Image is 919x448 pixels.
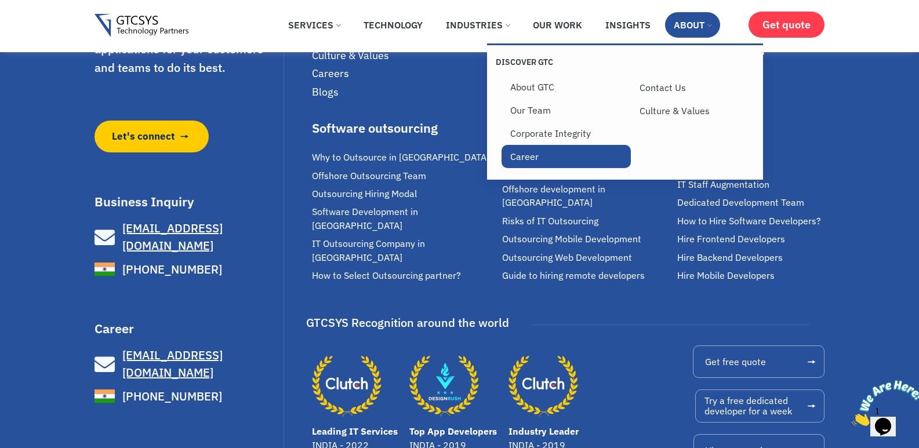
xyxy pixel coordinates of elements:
[312,85,339,99] span: Blogs
[312,67,349,80] span: Careers
[677,269,831,282] a: Hire Mobile Developers
[312,151,494,164] span: Why to Outsource in [GEOGRAPHIC_DATA]?
[312,85,490,99] a: Blogs
[677,251,783,264] span: Hire Backend Developers
[631,99,760,122] a: Culture & Values
[677,214,831,228] a: How to Hire Software Developers?
[112,129,175,144] span: Let's connect
[705,357,766,366] span: Get free quote
[496,57,625,67] p: Discover GTC
[631,76,760,99] a: Contact Us
[119,261,222,278] span: [PHONE_NUMBER]
[312,425,398,437] a: Leading IT Services
[355,12,431,38] a: Technology
[312,269,461,282] span: How to Select Outsourcing partner?
[437,12,518,38] a: Industries
[312,169,496,183] a: Offshore Outsourcing Team
[502,214,671,228] a: Risks of IT Outsourcing
[312,49,490,62] a: Culture & Values
[95,220,281,254] a: [EMAIL_ADDRESS][DOMAIN_NAME]
[312,351,382,421] a: Leading IT Services
[312,269,496,282] a: How to Select Outsourcing partner?
[95,322,281,335] h3: Career
[312,122,496,134] div: Software outsourcing
[122,347,223,380] span: [EMAIL_ADDRESS][DOMAIN_NAME]
[677,178,831,191] a: IT Staff Augmentation
[749,12,824,38] a: Get quote
[693,345,824,378] a: Get free quote
[409,425,497,437] a: Top App Developers
[695,389,824,422] a: Try a free dedicateddeveloper for a week
[312,187,496,201] a: Outsourcing Hiring Modal
[677,251,831,264] a: Hire Backend Developers
[502,251,632,264] span: Outsourcing Web Development
[502,214,598,228] span: Risks of IT Outsourcing
[119,388,222,405] span: [PHONE_NUMBER]
[502,183,671,210] a: Offshore development in [GEOGRAPHIC_DATA]
[677,196,831,209] a: Dedicated Development Team
[502,232,641,246] span: Outsourcing Mobile Development
[95,14,189,38] img: Gtcsys logo
[5,5,9,14] span: 1
[312,187,417,201] span: Outsourcing Hiring Modal
[95,195,281,208] h3: Business Inquiry
[95,259,281,279] a: [PHONE_NUMBER]
[762,19,811,31] span: Get quote
[279,12,349,38] a: Services
[312,151,496,164] a: Why to Outsource in [GEOGRAPHIC_DATA]?
[847,376,919,431] iframe: chat widget
[502,269,671,282] a: Guide to hiring remote developers
[502,145,631,168] a: Career
[677,269,775,282] span: Hire Mobile Developers
[502,122,631,145] a: Corporate Integrity
[409,351,479,421] a: Top App Developers
[312,169,426,183] span: Offshore Outsourcing Team
[677,232,831,246] a: Hire Frontend Developers
[502,232,671,246] a: Outsourcing Mobile Development
[677,196,804,209] span: Dedicated Development Team
[312,205,496,232] a: Software Development in [GEOGRAPHIC_DATA]
[677,232,785,246] span: Hire Frontend Developers
[5,5,77,50] img: Chat attention grabber
[677,178,769,191] span: IT Staff Augmentation
[312,237,496,264] a: IT Outsourcing Company in [GEOGRAPHIC_DATA]
[502,75,631,99] a: About GTC
[502,99,631,122] a: Our Team
[502,269,645,282] span: Guide to hiring remote developers
[665,12,720,38] a: About
[122,220,223,253] span: [EMAIL_ADDRESS][DOMAIN_NAME]
[597,12,659,38] a: Insights
[508,351,578,421] a: Industry Leader
[306,312,509,334] div: GTCSYS Recognition around the world
[312,49,389,62] span: Culture & Values
[95,347,281,381] a: [EMAIL_ADDRESS][DOMAIN_NAME]
[95,121,209,152] a: Let's connect
[524,12,591,38] a: Our Work
[95,386,281,406] a: [PHONE_NUMBER]
[312,67,490,80] a: Careers
[508,425,579,437] a: Industry Leader
[704,396,792,416] span: Try a free dedicated developer for a week
[677,214,821,228] span: How to Hire Software Developers?
[502,251,671,264] a: Outsourcing Web Development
